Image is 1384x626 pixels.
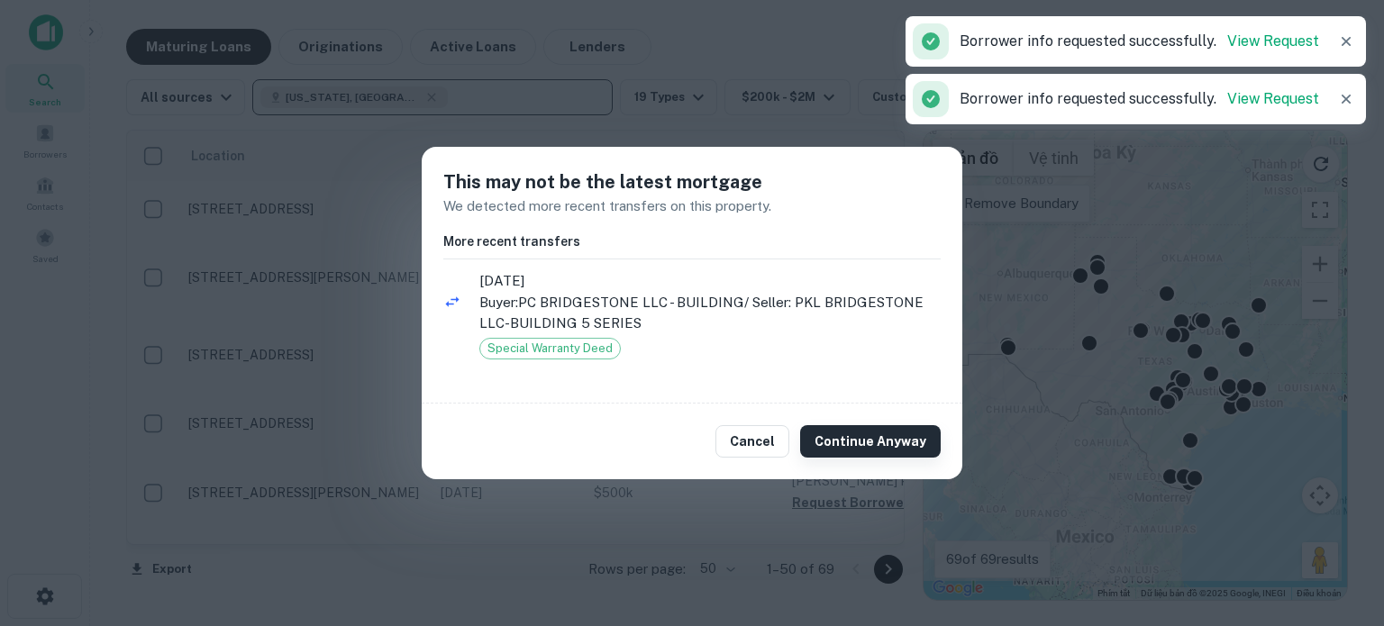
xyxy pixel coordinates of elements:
[1227,90,1319,107] a: View Request
[480,340,620,358] span: Special Warranty Deed
[443,168,941,195] h5: This may not be the latest mortgage
[479,270,941,292] span: [DATE]
[479,338,621,359] div: Special Warranty Deed
[1294,482,1384,568] iframe: Chat Widget
[715,425,789,458] button: Cancel
[443,231,941,251] h6: More recent transfers
[479,292,941,334] p: Buyer: PC BRIDGESTONE LLC - BUILDING / Seller: PKL BRIDGESTONE LLC-BUILDING 5 SERIES
[1294,482,1384,568] div: Tiện ích trò chuyện
[800,425,941,458] button: Continue Anyway
[960,31,1319,52] p: Borrower info requested successfully.
[1227,32,1319,50] a: View Request
[443,195,941,217] p: We detected more recent transfers on this property.
[960,88,1319,110] p: Borrower info requested successfully.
